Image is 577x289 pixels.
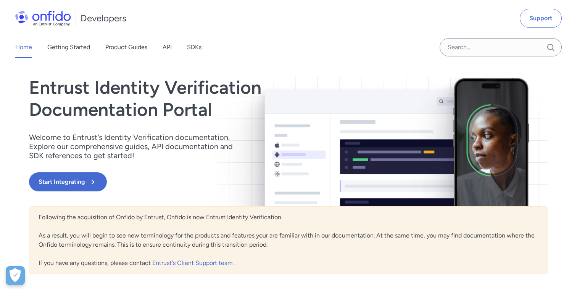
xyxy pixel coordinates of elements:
a: Entrust's Client Support team [152,259,234,267]
a: API [163,37,172,58]
img: Onfido Logo [15,11,71,26]
div: Cookie Preferences [6,266,25,285]
a: Product Guides [105,37,147,58]
a: SDKs [187,37,201,58]
a: Start Integrating [29,172,392,191]
h1: Entrust Identity Verification Documentation Portal [29,77,392,120]
a: Getting Started [47,37,90,58]
a: Home [15,37,32,58]
a: Support [520,9,562,28]
h1: Developers [81,12,126,24]
button: Start Integrating [29,172,107,191]
button: Open Preferences [6,266,25,285]
p: Welcome to Entrust’s Identity Verification documentation. Explore our comprehensive guides, API d... [29,133,243,160]
input: Onfido search input field [440,38,562,56]
div: Following the acquisition of Onfido by Entrust, Onfido is now Entrust Identity Verification. As a... [29,206,548,274]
